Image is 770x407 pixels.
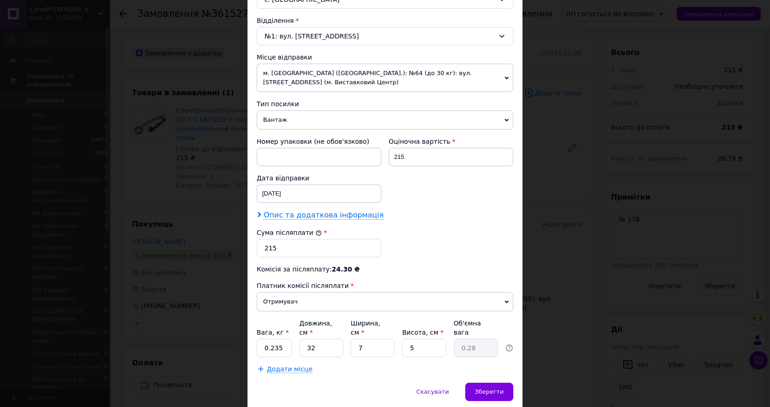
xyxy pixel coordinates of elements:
[257,27,513,45] div: №1: вул. [STREET_ADDRESS]
[402,329,443,336] label: Висота, см
[257,16,513,25] div: Відділення
[416,388,449,395] span: Скасувати
[264,211,384,220] span: Опис та додаткова інформація
[351,320,380,336] label: Ширина, см
[257,100,299,108] span: Тип посилки
[257,229,322,236] label: Сума післяплати
[475,388,504,395] span: Зберегти
[299,320,332,336] label: Довжина, см
[257,54,312,61] span: Місце відправки
[257,174,381,183] div: Дата відправки
[454,319,498,337] div: Об'ємна вага
[257,329,289,336] label: Вага, кг
[257,265,513,274] div: Комісія за післяплату:
[389,137,513,146] div: Оціночна вартість
[332,266,360,273] span: 24.30 ₴
[257,282,349,289] span: Платник комісії післяплати
[257,110,513,130] span: Вантаж
[257,64,513,92] span: м. [GEOGRAPHIC_DATA] ([GEOGRAPHIC_DATA].): №64 (до 30 кг): вул. [STREET_ADDRESS] (м. Виставковий ...
[267,365,313,373] span: Додати місце
[257,137,381,146] div: Номер упаковки (не обов'язково)
[257,292,513,311] span: Отримувач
